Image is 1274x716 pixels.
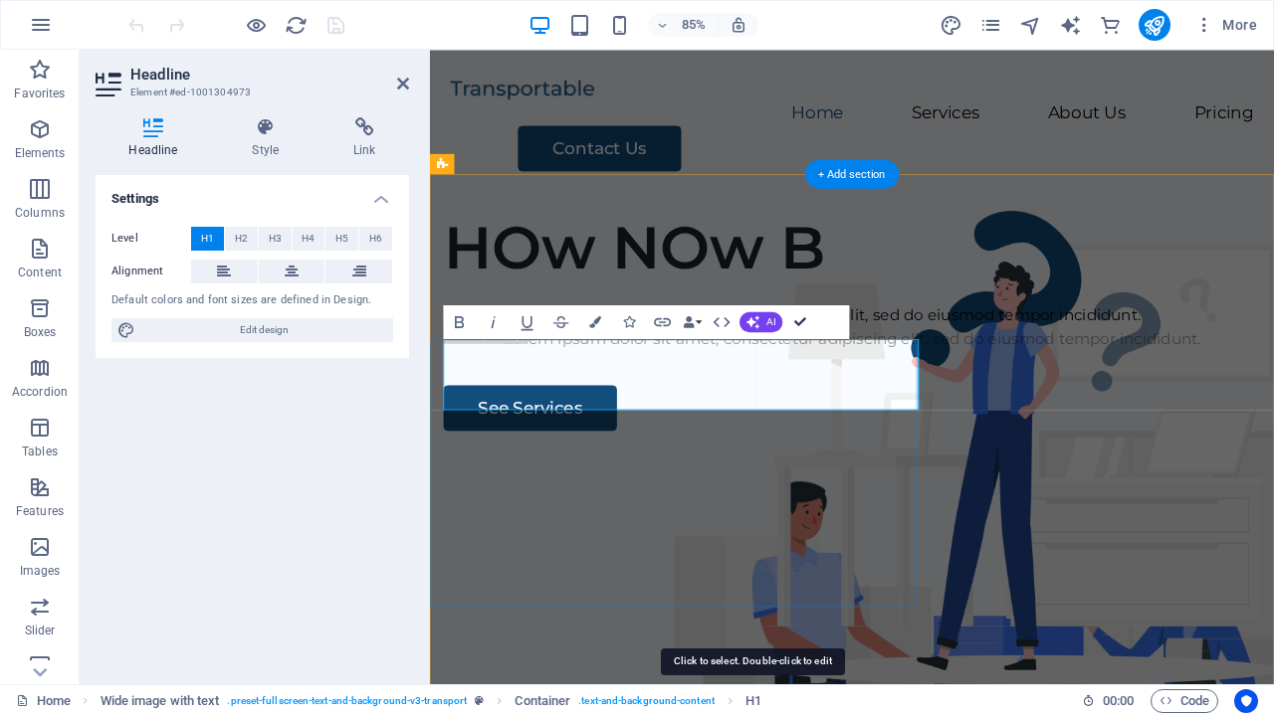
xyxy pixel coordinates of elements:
i: On resize automatically adjust zoom level to fit chosen device. [730,16,747,34]
button: Link [647,305,679,339]
div: + Add section [805,159,899,188]
i: Reload page [285,14,308,37]
a: Click to cancel selection. Double-click to open Pages [16,689,71,713]
p: Boxes [24,324,57,340]
i: Commerce [1099,14,1122,37]
p: Images [20,563,61,579]
span: H6 [369,227,382,251]
button: Click here to leave preview mode and continue editing [244,13,268,37]
label: Level [111,227,191,251]
h2: Headline [130,66,409,84]
button: navigator [1019,13,1043,37]
p: Accordion [12,384,68,400]
button: pages [979,13,1003,37]
button: More [1186,9,1265,41]
span: Click to select. Double-click to edit [515,689,570,713]
h3: Element #ed-1001304973 [130,84,369,101]
span: H5 [335,227,348,251]
span: Click to select. Double-click to edit [101,689,220,713]
h6: Session time [1082,689,1135,713]
span: Edit design [141,318,387,342]
h4: Headline [96,117,219,159]
span: Code [1160,689,1209,713]
button: Usercentrics [1234,689,1258,713]
i: Publish [1143,14,1166,37]
p: Elements [15,145,66,161]
span: H3 [269,227,282,251]
span: 00 00 [1103,689,1134,713]
span: More [1194,15,1257,35]
p: Columns [15,205,65,221]
i: Design (Ctrl+Alt+Y) [940,14,962,37]
button: 85% [648,13,719,37]
i: This element is a customizable preset [475,695,484,706]
button: H4 [293,227,325,251]
button: H1 [191,227,224,251]
label: Alignment [111,260,191,283]
p: Favorites [14,86,65,101]
button: Colors [579,305,611,339]
i: Navigator [1019,14,1042,37]
button: Strikethrough [545,305,577,339]
h4: Style [219,117,320,159]
h1: HOw NOw B [16,191,977,274]
span: H2 [235,227,248,251]
button: Icons [613,305,645,339]
button: Data Bindings [681,305,705,339]
button: Bold (Ctrl+B) [444,305,476,339]
button: H2 [225,227,258,251]
button: reload [284,13,308,37]
button: text_generator [1059,13,1083,37]
button: H6 [359,227,392,251]
p: Features [16,503,64,519]
button: H5 [325,227,358,251]
button: Confirm (Ctrl+⏎) [784,305,816,339]
span: H4 [302,227,315,251]
button: commerce [1099,13,1123,37]
button: Underline (Ctrl+U) [512,305,543,339]
button: Code [1151,689,1218,713]
span: H1 [745,689,761,713]
h4: Link [320,117,409,159]
button: H3 [259,227,292,251]
nav: breadcrumb [101,689,762,713]
button: design [940,13,963,37]
button: HTML [706,305,738,339]
span: AI [766,317,775,327]
span: . text-and-background-content [578,689,715,713]
button: publish [1139,9,1170,41]
div: Default colors and font sizes are defined in Design. [111,292,393,309]
button: AI [740,312,782,332]
button: Italic (Ctrl+I) [478,305,510,339]
h6: 85% [678,13,710,37]
i: Pages (Ctrl+Alt+S) [979,14,1002,37]
button: Edit design [111,318,393,342]
p: Slider [25,623,56,638]
span: : [1117,693,1120,708]
span: H1 [201,227,214,251]
p: Tables [22,444,58,459]
i: AI Writer [1059,14,1082,37]
h4: Settings [96,175,409,211]
p: Content [18,265,62,280]
span: . preset-fullscreen-text-and-background-v3-transport [227,689,467,713]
